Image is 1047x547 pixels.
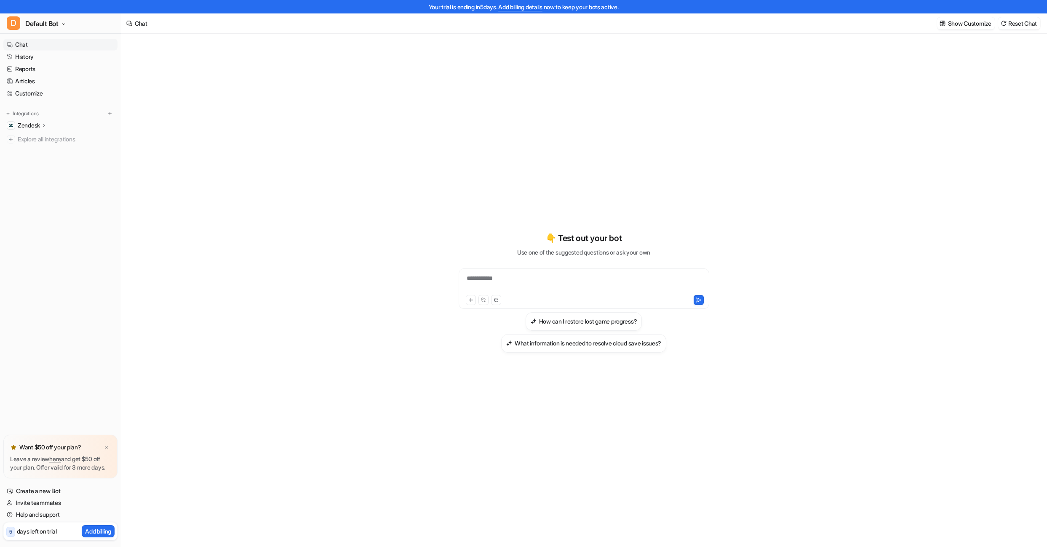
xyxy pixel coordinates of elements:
[104,445,109,450] img: x
[10,455,111,472] p: Leave a review and get $50 off your plan. Offer valid for 3 more days.
[3,509,118,520] a: Help and support
[135,19,147,28] div: Chat
[3,75,118,87] a: Articles
[3,485,118,497] a: Create a new Bot
[531,318,537,324] img: How can I restore lost game progress?
[13,110,39,117] p: Integrations
[546,232,622,244] p: 👇 Test out your bot
[10,444,17,451] img: star
[9,528,12,536] p: 5
[506,340,512,346] img: What information is needed to resolve cloud save issues?
[7,16,20,30] span: D
[3,88,118,99] a: Customize
[998,17,1040,29] button: Reset Chat
[3,39,118,50] a: Chat
[3,109,41,118] button: Integrations
[526,312,642,331] button: How can I restore lost game progress?How can I restore lost game progress?
[515,339,661,348] h3: What information is needed to resolve cloud save issues?
[107,111,113,117] img: menu_add.svg
[7,135,15,143] img: explore all integrations
[501,334,666,353] button: What information is needed to resolve cloud save issues?What information is needed to resolve clo...
[517,248,650,257] p: Use one of the suggested questions or ask your own
[1001,20,1007,27] img: reset
[948,19,991,28] p: Show Customize
[18,121,40,130] p: Zendesk
[937,17,995,29] button: Show Customize
[49,455,61,462] a: here
[18,133,114,146] span: Explore all integrations
[17,527,57,536] p: days left on trial
[3,51,118,63] a: History
[82,525,115,537] button: Add billing
[3,63,118,75] a: Reports
[8,123,13,128] img: Zendesk
[940,20,946,27] img: customize
[539,317,637,326] h3: How can I restore lost game progress?
[85,527,111,536] p: Add billing
[3,497,118,509] a: Invite teammates
[3,133,118,145] a: Explore all integrations
[498,3,542,11] a: Add billing details
[19,443,81,451] p: Want $50 off your plan?
[5,111,11,117] img: expand menu
[25,18,59,29] span: Default Bot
